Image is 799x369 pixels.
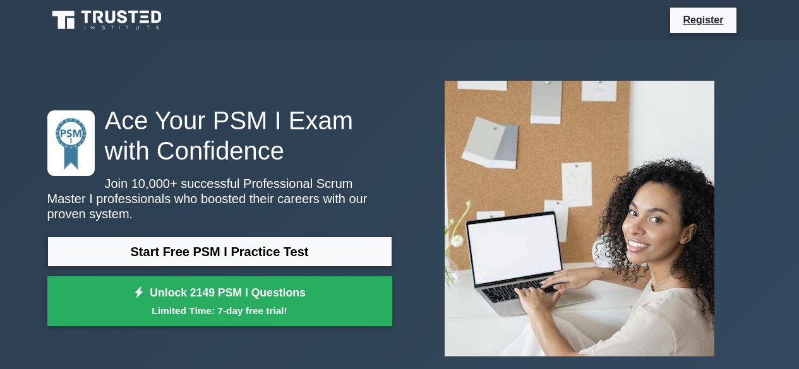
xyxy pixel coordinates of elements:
[47,237,392,267] a: Start Free PSM I Practice Test
[675,12,731,28] a: Register
[47,276,392,327] a: Unlock 2149 PSM I QuestionsLimited Time: 7-day free trial!
[63,303,376,318] small: Limited Time: 7-day free trial!
[47,105,392,166] h1: Ace Your PSM I Exam with Confidence
[47,176,392,221] p: Join 10,000+ successful Professional Scrum Master I professionals who boosted their careers with ...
